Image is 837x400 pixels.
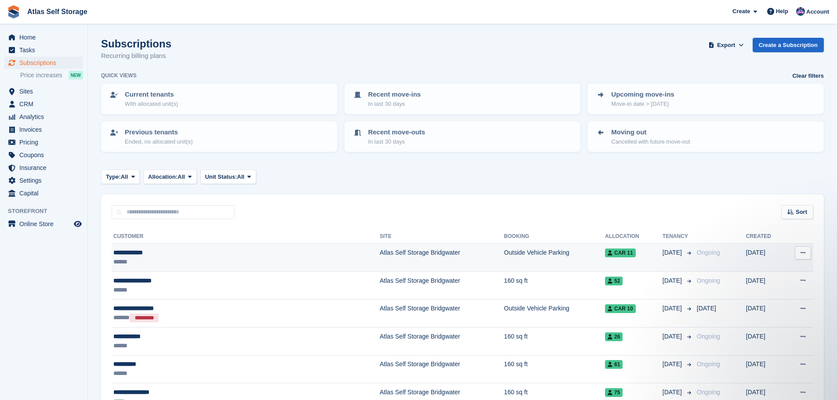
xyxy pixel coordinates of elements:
a: Current tenants With allocated unit(s) [102,84,337,113]
th: Allocation [605,230,663,244]
td: [DATE] [746,355,785,383]
span: [DATE] [663,276,684,285]
a: Upcoming move-ins Move-in date > [DATE] [588,84,823,113]
span: Analytics [19,111,72,123]
span: Car 10 [605,304,636,313]
p: With allocated unit(s) [125,100,178,108]
p: Cancelled with future move-out [611,137,690,146]
a: Create a Subscription [753,38,824,52]
span: Type: [106,173,121,181]
a: menu [4,162,83,174]
span: Car 11 [605,249,636,257]
h6: Quick views [101,72,137,79]
span: Invoices [19,123,72,136]
a: Moving out Cancelled with future move-out [588,122,823,151]
a: menu [4,187,83,199]
a: Recent move-ins In last 30 days [345,84,580,113]
a: menu [4,85,83,97]
span: [DATE] [663,388,684,397]
button: Allocation: All [143,169,197,184]
td: [DATE] [746,299,785,328]
span: Tasks [19,44,72,56]
span: Sort [796,208,807,216]
span: All [178,173,185,181]
a: Atlas Self Storage [24,4,91,19]
span: Subscriptions [19,57,72,69]
span: Settings [19,174,72,187]
th: Site [380,230,504,244]
span: Unit Status: [205,173,237,181]
p: Recurring billing plans [101,51,171,61]
p: Ended, no allocated unit(s) [125,137,193,146]
a: Clear filters [792,72,824,80]
td: Atlas Self Storage Bridgwater [380,299,504,328]
th: Customer [112,230,380,244]
span: Insurance [19,162,72,174]
a: menu [4,98,83,110]
a: menu [4,111,83,123]
span: All [121,173,128,181]
span: Home [19,31,72,43]
a: menu [4,57,83,69]
td: 160 sq ft [504,327,605,355]
span: [DATE] [663,248,684,257]
td: [DATE] [746,327,785,355]
img: stora-icon-8386f47178a22dfd0bd8f6a31ec36ba5ce8667c1dd55bd0f319d3a0aa187defe.svg [7,5,20,18]
p: Previous tenants [125,127,193,137]
a: menu [4,174,83,187]
div: NEW [69,71,83,79]
p: Upcoming move-ins [611,90,674,100]
p: In last 30 days [368,137,425,146]
span: [DATE] [663,360,684,369]
p: Current tenants [125,90,178,100]
a: Price increases NEW [20,70,83,80]
span: 52 [605,277,623,285]
span: 26 [605,332,623,341]
td: [DATE] [746,271,785,299]
p: Moving out [611,127,690,137]
a: Preview store [72,219,83,229]
span: Export [717,41,735,50]
th: Tenancy [663,230,693,244]
span: [DATE] [663,304,684,313]
span: Ongoing [697,333,720,340]
p: Move-in date > [DATE] [611,100,674,108]
a: Previous tenants Ended, no allocated unit(s) [102,122,337,151]
a: menu [4,149,83,161]
a: Recent move-outs In last 30 days [345,122,580,151]
td: Outside Vehicle Parking [504,299,605,328]
span: Pricing [19,136,72,148]
span: CRM [19,98,72,110]
td: Outside Vehicle Parking [504,244,605,272]
span: Online Store [19,218,72,230]
span: Sites [19,85,72,97]
span: Ongoing [697,277,720,284]
button: Type: All [101,169,140,184]
span: 61 [605,360,623,369]
td: Atlas Self Storage Bridgwater [380,327,504,355]
a: menu [4,136,83,148]
span: Ongoing [697,249,720,256]
a: menu [4,218,83,230]
td: 160 sq ft [504,355,605,383]
p: Recent move-outs [368,127,425,137]
h1: Subscriptions [101,38,171,50]
img: Ryan Carroll [796,7,805,16]
span: [DATE] [663,332,684,341]
span: Price increases [20,71,62,79]
button: Unit Status: All [200,169,256,184]
span: Ongoing [697,389,720,396]
a: menu [4,44,83,56]
td: Atlas Self Storage Bridgwater [380,271,504,299]
span: 75 [605,388,623,397]
th: Created [746,230,785,244]
span: Ongoing [697,360,720,368]
a: menu [4,31,83,43]
span: Coupons [19,149,72,161]
span: All [237,173,245,181]
p: In last 30 days [368,100,421,108]
td: Atlas Self Storage Bridgwater [380,355,504,383]
span: Account [806,7,829,16]
span: [DATE] [697,305,716,312]
td: [DATE] [746,244,785,272]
